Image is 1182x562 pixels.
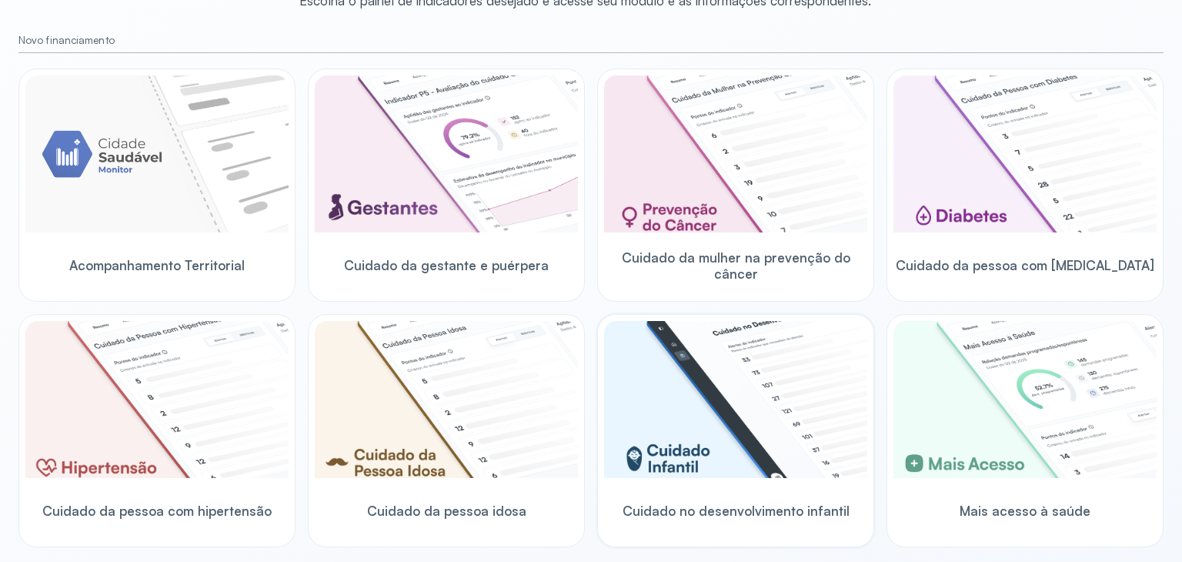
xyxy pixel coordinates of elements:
img: pregnants.png [315,75,578,232]
span: Mais acesso à saúde [960,503,1090,519]
img: woman-cancer-prevention-care.png [604,75,867,232]
span: Acompanhamento Territorial [69,257,245,273]
small: Novo financiamento [18,34,1164,47]
img: placeholder-module-ilustration.png [25,75,289,232]
img: diabetics.png [893,75,1157,232]
img: child-development.png [604,321,867,478]
span: Cuidado da pessoa com hipertensão [42,503,272,519]
span: Cuidado da gestante e puérpera [344,257,549,273]
span: Cuidado da mulher na prevenção do câncer [604,249,867,283]
img: healthcare-greater-access.png [893,321,1157,478]
span: Cuidado da pessoa com [MEDICAL_DATA] [896,257,1154,273]
span: Cuidado da pessoa idosa [367,503,526,519]
img: elderly.png [315,321,578,478]
span: Cuidado no desenvolvimento infantil [623,503,850,519]
img: hypertension.png [25,321,289,478]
